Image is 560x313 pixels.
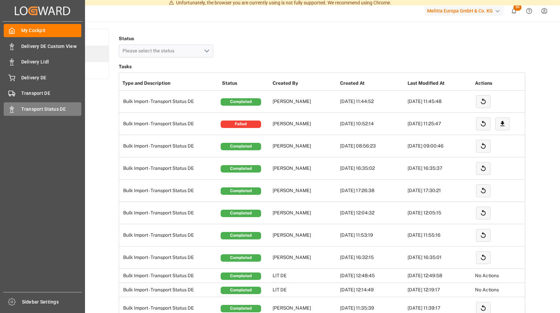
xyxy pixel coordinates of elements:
[221,254,261,262] div: Completed
[271,157,338,180] td: [PERSON_NAME]
[406,180,473,202] td: [DATE] 17:30:21
[271,269,338,283] td: LIT DE
[271,113,338,135] td: [PERSON_NAME]
[271,135,338,157] td: [PERSON_NAME]
[221,287,261,294] div: Completed
[119,113,220,135] td: Bulk Import - Transport Status DE
[4,24,81,37] a: My Cockpit
[22,298,82,306] span: Sidebar Settings
[119,76,220,90] th: Type and Description
[4,40,81,53] a: Delivery DE Custom View
[4,71,81,84] a: Delivery DE
[406,157,473,180] td: [DATE] 16:35:37
[338,157,406,180] td: [DATE] 16:35:02
[221,232,261,239] div: Completed
[21,27,82,34] span: My Cockpit
[406,283,473,297] td: [DATE] 12:19:17
[119,202,220,224] td: Bulk Import - Transport Status DE
[21,43,82,50] span: Delivery DE Custom View
[220,76,271,90] th: Status
[221,165,261,173] div: Completed
[4,87,81,100] a: Transport DE
[475,273,499,278] span: No Actions
[271,180,338,202] td: [PERSON_NAME]
[21,58,82,66] span: Delivery Lidl
[271,90,338,113] td: [PERSON_NAME]
[4,102,81,115] a: Transport Status DE
[406,224,473,246] td: [DATE] 11:55:16
[338,246,406,269] td: [DATE] 16:32:15
[221,272,261,280] div: Completed
[271,224,338,246] td: [PERSON_NAME]
[271,76,338,90] th: Created By
[221,98,261,106] div: Completed
[473,76,541,90] th: Actions
[119,246,220,269] td: Bulk Import - Transport Status DE
[406,113,473,135] td: [DATE] 11:25:47
[338,135,406,157] td: [DATE] 08:56:23
[221,305,261,312] div: Completed
[522,3,537,19] button: Help Center
[406,90,473,113] td: [DATE] 11:45:48
[21,90,82,97] span: Transport DE
[119,180,220,202] td: Bulk Import - Transport Status DE
[406,269,473,283] td: [DATE] 12:49:58
[122,48,178,53] span: Please select the status
[338,202,406,224] td: [DATE] 12:04:32
[406,246,473,269] td: [DATE] 16:35:01
[119,224,220,246] td: Bulk Import - Transport Status DE
[221,187,261,195] div: Completed
[424,4,506,17] button: Melitta Europa GmbH & Co. KG
[424,6,504,16] div: Melitta Europa GmbH & Co. KG
[119,283,220,297] td: Bulk Import - Transport Status DE
[119,157,220,180] td: Bulk Import - Transport Status DE
[221,121,261,128] div: Failed
[271,246,338,269] td: [PERSON_NAME]
[119,269,220,283] td: Bulk Import - Transport Status DE
[506,3,522,19] button: show 50 new notifications
[338,113,406,135] td: [DATE] 10:52:14
[221,143,261,150] div: Completed
[406,202,473,224] td: [DATE] 12:05:15
[475,287,499,292] span: No Actions
[21,74,82,81] span: Delivery DE
[338,180,406,202] td: [DATE] 17:26:38
[119,135,220,157] td: Bulk Import - Transport Status DE
[513,4,522,11] span: 50
[406,76,473,90] th: Last Modified At
[338,90,406,113] td: [DATE] 11:44:52
[221,210,261,217] div: Completed
[406,135,473,157] td: [DATE] 09:00:46
[119,62,525,72] h3: Tasks
[271,202,338,224] td: [PERSON_NAME]
[21,106,82,113] span: Transport Status DE
[4,55,81,69] a: Delivery Lidl
[119,45,213,57] button: open menu
[119,34,213,43] h4: Status
[119,90,220,113] td: Bulk Import - Transport Status DE
[271,283,338,297] td: LIT DE
[338,76,406,90] th: Created At
[338,283,406,297] td: [DATE] 12:14:49
[338,224,406,246] td: [DATE] 11:53:19
[338,269,406,283] td: [DATE] 12:48:45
